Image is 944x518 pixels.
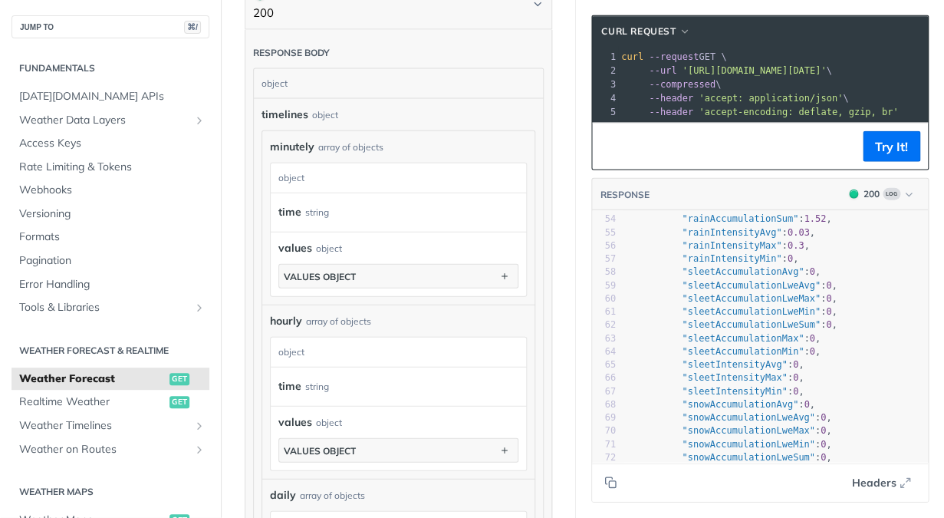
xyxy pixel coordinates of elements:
[592,424,616,437] div: 70
[12,61,209,75] h2: Fundamentals
[184,21,201,34] span: ⌘/
[682,227,781,238] span: "rainIntensityAvg"
[621,51,643,62] span: curl
[844,471,920,494] button: Headers
[592,318,616,332] div: 62
[278,240,312,256] span: values
[627,359,804,370] span: : ,
[271,163,522,193] div: object
[821,452,826,463] span: 0
[627,227,815,238] span: : ,
[592,438,616,451] div: 71
[627,412,831,423] span: : ,
[649,51,699,62] span: --request
[19,183,206,198] span: Webhooks
[193,302,206,314] button: Show subpages for Tools & Libraries
[592,398,616,411] div: 68
[601,25,676,38] span: cURL Request
[699,107,898,117] span: 'accept-encoding: deflate, gzip, br'
[592,252,616,266] div: 57
[592,64,618,78] div: 2
[12,273,209,296] a: Error Handling
[316,416,342,430] div: object
[627,266,821,277] span: : ,
[793,386,798,397] span: 0
[682,452,814,463] span: "snowAccumulationLweSum"
[826,319,831,330] span: 0
[793,359,798,370] span: 0
[19,253,206,269] span: Pagination
[682,372,787,383] span: "sleetIntensityMax"
[627,386,804,397] span: : ,
[826,306,831,317] span: 0
[19,277,206,292] span: Error Handling
[649,65,676,76] span: --url
[804,213,826,224] span: 1.52
[592,213,616,226] div: 54
[699,93,843,104] span: 'accept: application/json'
[621,79,721,90] span: \
[592,411,616,424] div: 69
[682,346,804,357] span: "sleetAccumulationMin"
[649,79,715,90] span: --compressed
[804,399,809,410] span: 0
[169,373,189,385] span: get
[821,439,826,450] span: 0
[12,85,209,108] a: [DATE][DOMAIN_NAME] APIs
[788,253,793,264] span: 0
[863,131,920,162] button: Try It!
[270,313,302,329] span: hourly
[793,372,798,383] span: 0
[19,113,189,128] span: Weather Data Layers
[12,156,209,179] a: Rate Limiting & Tokens
[592,266,616,279] div: 58
[193,114,206,127] button: Show subpages for Weather Data Layers
[682,266,804,277] span: "sleetAccumulationAvg"
[278,201,301,223] label: time
[19,136,206,151] span: Access Keys
[193,444,206,456] button: Show subpages for Weather on Routes
[253,46,330,60] div: Response body
[682,213,798,224] span: "rainAccumulationSum"
[592,50,618,64] div: 1
[627,439,831,450] span: : ,
[253,5,288,22] p: 200
[809,333,814,344] span: 0
[788,240,804,251] span: 0.3
[682,280,821,291] span: "sleetAccumulationLweAvg"
[278,414,312,431] span: values
[682,293,821,304] span: "sleetAccumulationLweMax"
[682,240,781,251] span: "rainIntensityMax"
[300,489,365,503] div: array of objects
[627,306,837,317] span: : ,
[682,65,826,76] span: '[URL][DOMAIN_NAME][DATE]'
[621,65,832,76] span: \
[621,93,848,104] span: \
[316,242,342,256] div: object
[19,371,166,387] span: Weather Forecast
[12,179,209,202] a: Webhooks
[600,187,650,203] button: RESPONSE
[682,439,814,450] span: "snowAccumulationLweMin"
[682,359,787,370] span: "sleetIntensityAvg"
[627,319,837,330] span: : ,
[279,265,518,288] button: values object
[592,279,616,292] div: 59
[627,280,837,291] span: : ,
[682,306,821,317] span: "sleetAccumulationLweMin"
[19,394,166,410] span: Realtime Weather
[592,226,616,239] div: 55
[592,371,616,384] div: 66
[682,412,814,423] span: "snowAccumulationLweAvg"
[627,399,815,410] span: : ,
[261,107,308,123] span: timelines
[682,386,787,397] span: "sleetIntensityMin"
[627,452,831,463] span: : ,
[592,292,616,305] div: 60
[627,293,837,304] span: : ,
[318,140,383,154] div: array of objects
[849,190,858,199] span: 200
[592,358,616,371] div: 65
[12,132,209,155] a: Access Keys
[270,139,314,155] span: minutely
